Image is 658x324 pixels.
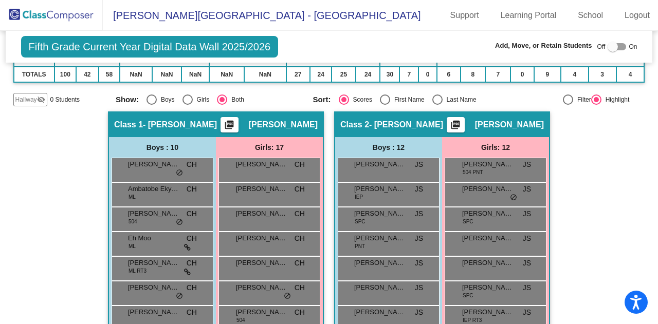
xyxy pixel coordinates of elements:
span: SPC [355,218,365,225]
td: NaN [209,67,244,82]
span: JS [523,233,531,244]
span: CH [187,233,197,244]
span: 504 [236,316,245,324]
a: Logout [616,7,658,24]
span: JS [523,307,531,318]
td: 7 [485,67,510,82]
div: Highlight [601,95,630,104]
span: [PERSON_NAME] [128,159,179,169]
span: [PERSON_NAME] [354,307,406,317]
td: 4 [561,67,589,82]
span: [PERSON_NAME] [236,307,287,317]
td: 7 [399,67,418,82]
span: [PERSON_NAME] [462,159,514,169]
span: do_not_disturb_alt [176,218,183,226]
span: - [PERSON_NAME] [143,120,217,130]
span: [PERSON_NAME] [354,159,406,169]
span: JS [415,184,423,195]
span: CH [295,282,305,293]
span: ML [129,242,136,250]
td: 4 [616,67,645,82]
span: PNT [355,242,365,250]
span: do_not_disturb_alt [176,292,183,300]
span: JS [415,159,423,170]
td: NaN [152,67,181,82]
span: [PERSON_NAME] [236,233,287,243]
span: [PERSON_NAME] [475,120,544,130]
span: 0 Students [50,95,80,104]
span: [PERSON_NAME] [236,184,287,194]
td: 58 [99,67,120,82]
span: CH [187,258,197,269]
td: 25 [332,67,355,82]
mat-radio-group: Select an option [116,94,305,105]
span: JS [523,159,531,170]
div: Girls: 17 [216,137,323,158]
td: TOTALS [14,67,54,82]
span: Class 2 [340,120,369,130]
td: 0 [510,67,534,82]
td: 3 [589,67,616,82]
span: [PERSON_NAME] [PERSON_NAME] [462,282,514,293]
div: Boys [157,95,175,104]
div: Last Name [443,95,477,104]
span: [PERSON_NAME] [462,184,514,194]
mat-icon: picture_as_pdf [449,120,462,134]
span: JS [415,258,423,269]
td: NaN [120,67,152,82]
a: Support [442,7,487,24]
div: Boys : 10 [109,137,216,158]
button: Print Students Details [221,117,239,132]
span: Add, Move, or Retain Students [495,41,592,51]
div: Boys : 12 [335,137,442,158]
span: JS [415,208,423,219]
span: [PERSON_NAME] [462,233,514,243]
div: First Name [390,95,425,104]
span: Sort: [313,95,331,104]
div: Both [227,95,244,104]
span: [PERSON_NAME][GEOGRAPHIC_DATA] - [GEOGRAPHIC_DATA] [103,7,421,24]
span: [PERSON_NAME] Aud [462,208,514,219]
span: 504 PNT [463,168,483,176]
div: Girls: 12 [442,137,549,158]
span: [PERSON_NAME] [128,282,179,293]
mat-radio-group: Select an option [313,94,503,105]
td: 27 [286,67,310,82]
span: [PERSON_NAME] [236,159,287,169]
div: Filter [573,95,591,104]
span: JS [415,307,423,318]
span: [PERSON_NAME] [354,184,406,194]
span: [PERSON_NAME] [236,258,287,268]
span: Show: [116,95,139,104]
mat-icon: picture_as_pdf [223,120,235,134]
td: 30 [380,67,399,82]
span: CH [187,159,197,170]
span: SPC [463,292,473,299]
div: Scores [349,95,372,104]
td: 0 [418,67,437,82]
span: CH [295,307,305,318]
div: Girls [193,95,210,104]
span: On [629,42,637,51]
span: [PERSON_NAME] [236,282,287,293]
mat-icon: visibility_off [37,96,45,104]
span: IEP RT3 [463,316,482,324]
span: [PERSON_NAME] [354,282,406,293]
span: CH [295,208,305,219]
a: School [570,7,611,24]
td: 9 [534,67,561,82]
span: [PERSON_NAME] [354,208,406,219]
span: do_not_disturb_alt [284,292,291,300]
span: Hallway [15,95,37,104]
span: JS [523,258,531,269]
span: JS [415,282,423,293]
td: NaN [181,67,209,82]
span: SPC [463,218,473,225]
span: Fifth Grade Current Year Digital Data Wall 2025/2026 [21,36,279,58]
span: [PERSON_NAME][GEOGRAPHIC_DATA][PERSON_NAME] [354,258,406,268]
span: Eh Moo [128,233,179,243]
span: CH [295,233,305,244]
span: CH [295,159,305,170]
span: CH [187,307,197,318]
button: Print Students Details [447,117,465,132]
